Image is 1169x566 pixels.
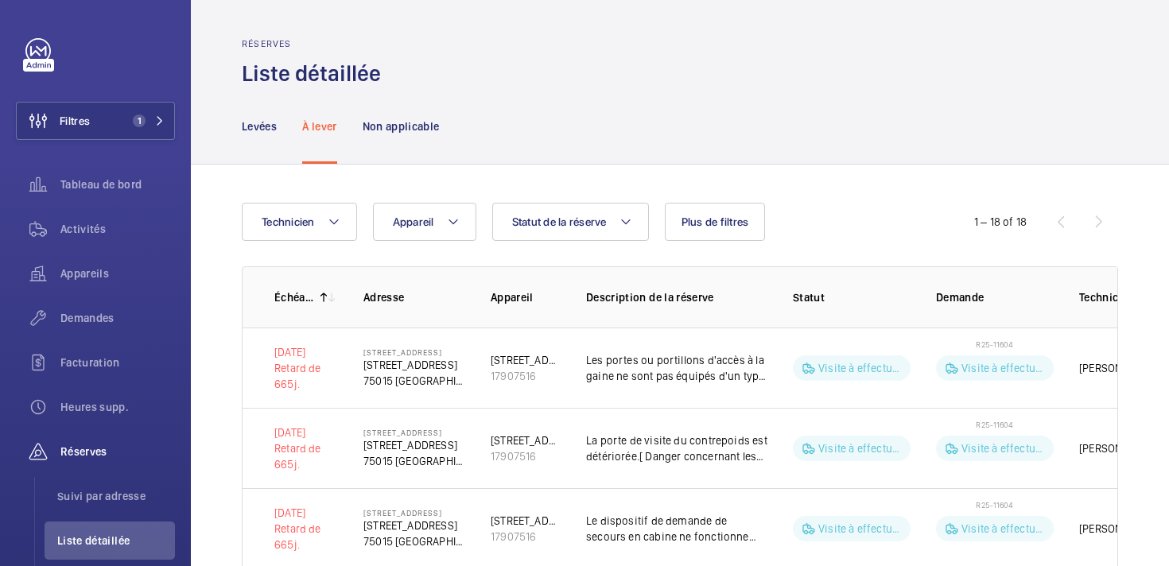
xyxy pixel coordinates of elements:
span: Activités [60,221,175,237]
span: Statut de la réserve [512,215,607,228]
div: 17907516 [491,368,561,384]
span: Filtres [60,113,90,129]
button: Filtres1 [16,102,175,140]
p: [STREET_ADDRESS] [363,518,465,533]
div: 1 – 18 of 18 [974,214,1027,230]
span: Appareil [393,215,434,228]
div: Retard de 665j. [274,360,338,392]
p: Levées [242,118,277,134]
div: Retard de 665j. [274,521,338,552]
p: [DATE] [274,344,338,360]
p: À lever [302,118,336,134]
div: [STREET_ADDRESS] [491,352,561,368]
span: Facturation [60,355,175,370]
span: Liste détaillée [57,533,175,549]
span: Technicien [262,215,315,228]
p: Description de la réserve [586,289,767,305]
p: Appareil [491,289,561,305]
p: Adresse [363,289,465,305]
span: Réserves [60,444,175,459]
span: R25-11604 [976,420,1013,429]
p: [DATE] [274,424,338,440]
p: Visite à effectuer [961,521,1044,537]
p: Visite à effectuer [818,521,901,537]
p: [STREET_ADDRESS] [363,357,465,373]
span: Suivi par adresse [57,488,175,504]
p: [STREET_ADDRESS] [363,347,465,357]
span: Appareils [60,266,175,281]
p: [PERSON_NAME] [1079,360,1159,376]
p: Visite à effectuer [818,440,901,456]
button: Technicien [242,203,357,241]
p: Demande [936,289,1054,305]
h1: Liste détaillée [242,59,390,88]
p: La porte de visite du contrepoids est détériorée.[ Danger concernant les usagers et les intervena... [586,432,767,464]
p: [PERSON_NAME] [1079,521,1159,537]
span: R25-11604 [976,339,1013,349]
p: 75015 [GEOGRAPHIC_DATA] [363,453,465,469]
p: Visite à effectuer [818,360,901,376]
h2: Réserves [242,38,390,49]
p: 75015 [GEOGRAPHIC_DATA] [363,533,465,549]
p: Visite à effectuer [961,360,1044,376]
span: Demandes [60,310,175,326]
div: Retard de 665j. [274,440,338,472]
button: Statut de la réserve [492,203,649,241]
p: Visite à effectuer [961,440,1044,456]
button: Plus de filtres [665,203,766,241]
div: 17907516 [491,529,561,545]
div: [STREET_ADDRESS] [491,513,561,529]
p: [STREET_ADDRESS] [363,508,465,518]
span: R25-11604 [976,500,1013,510]
p: Non applicable [363,118,440,134]
div: [STREET_ADDRESS] [491,432,561,448]
p: [DATE] [274,505,338,521]
p: [STREET_ADDRESS] [363,428,465,437]
p: [PERSON_NAME] [1079,440,1159,456]
span: Plus de filtres [682,215,749,228]
span: 1 [133,114,146,127]
p: Échéance [274,289,314,305]
p: [STREET_ADDRESS] [363,437,465,453]
p: 75015 [GEOGRAPHIC_DATA] [363,373,465,389]
p: Le dispositif de demande de secours en cabine ne fonctionne pas. [ Danger concernant les usagers] [586,513,767,545]
p: Statut [793,289,911,305]
p: Les portes ou portillons d'accès à la gaine ne sont pas équipés d'un type de serrure permettant l... [586,352,767,384]
span: Heures supp. [60,399,175,415]
button: Appareil [373,203,476,241]
span: Tableau de bord [60,176,175,192]
div: 17907516 [491,448,561,464]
